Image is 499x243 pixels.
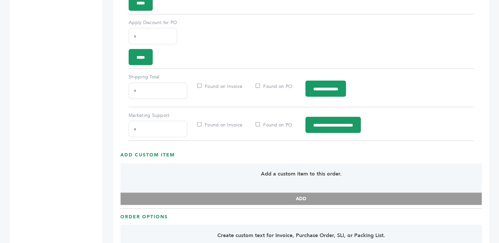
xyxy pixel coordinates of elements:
[120,152,482,158] h3: Add Custom Item
[129,112,187,119] label: Marketing Support
[197,122,242,128] label: Found on Invoice
[197,122,202,126] input: Found on Invoice
[120,214,482,220] h3: Order Options
[135,231,467,239] p: Create custom text for Invoice, Purchase Order, SLI, or Packing List.
[256,122,260,126] input: Found on PO
[135,170,467,178] p: Add a custom item to this order.
[120,193,482,205] button: ADD
[129,74,187,80] label: Shipping Total
[256,84,260,88] input: Found on PO
[256,83,292,90] label: Found on PO
[197,83,242,90] label: Found on Invoice
[129,19,177,26] label: Apply Discount for PO
[256,122,292,128] label: Found on PO
[197,84,202,88] input: Found on Invoice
